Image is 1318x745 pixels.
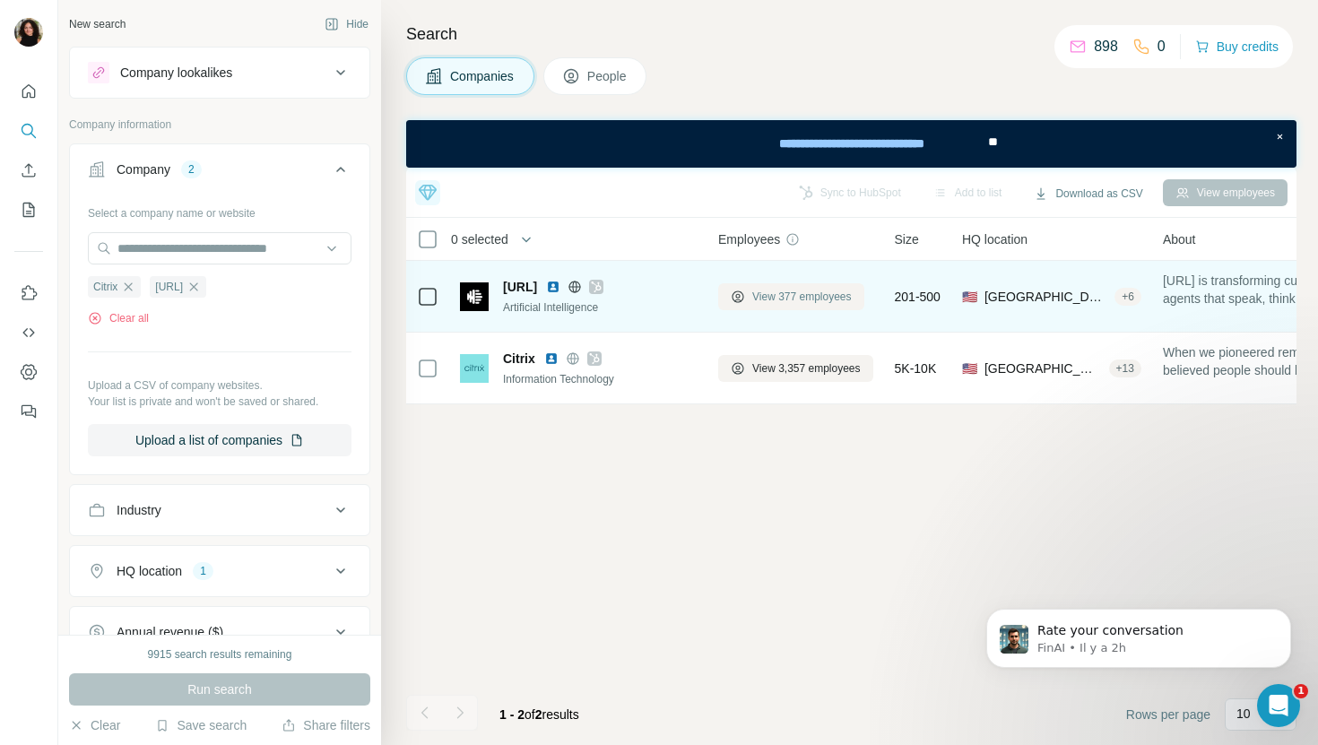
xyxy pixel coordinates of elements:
iframe: Banner [406,120,1296,168]
button: View 377 employees [718,283,864,310]
div: + 6 [1114,289,1141,305]
span: of [525,707,535,722]
button: Share filters [282,716,370,734]
button: Clear [69,716,120,734]
span: About [1163,230,1196,248]
button: Download as CSV [1021,180,1155,207]
button: Save search [155,716,247,734]
button: Company lookalikes [70,51,369,94]
p: Company information [69,117,370,133]
div: 2 [181,161,202,178]
button: Dashboard [14,356,43,388]
div: Industry [117,501,161,519]
span: People [587,67,629,85]
span: 🇺🇸 [962,288,977,306]
button: Use Surfe on LinkedIn [14,277,43,309]
img: Logo of Citrix [460,354,489,383]
span: Rows per page [1126,706,1210,723]
div: HQ location [117,562,182,580]
span: [URL] [503,278,537,296]
iframe: Intercom notifications message [959,571,1318,697]
img: Logo of observe.ai [460,282,489,311]
p: 0 [1158,36,1166,57]
span: 🇺🇸 [962,360,977,377]
div: Information Technology [503,371,697,387]
span: Size [895,230,919,248]
button: Use Surfe API [14,316,43,349]
button: View 3,357 employees [718,355,873,382]
span: Citrix [93,279,117,295]
span: View 377 employees [752,289,852,305]
button: Buy credits [1195,34,1279,59]
button: Annual revenue ($) [70,611,369,654]
div: Select a company name or website [88,198,351,221]
span: 201-500 [895,288,941,306]
span: 1 - 2 [499,707,525,722]
div: 1 [193,563,213,579]
div: Annual revenue ($) [117,623,223,641]
span: View 3,357 employees [752,360,861,377]
img: LinkedIn logo [544,351,559,366]
span: 2 [535,707,542,722]
p: 10 [1236,705,1251,723]
iframe: Intercom live chat [1257,684,1300,727]
div: + 13 [1109,360,1141,377]
button: Upload a list of companies [88,424,351,456]
img: Avatar [14,18,43,47]
button: Search [14,115,43,147]
button: Clear all [88,310,149,326]
button: Quick start [14,75,43,108]
button: Feedback [14,395,43,428]
span: HQ location [962,230,1028,248]
button: Company2 [70,148,369,198]
p: 898 [1094,36,1118,57]
button: Hide [312,11,381,38]
button: Enrich CSV [14,154,43,186]
span: [URL] [155,279,183,295]
div: Company lookalikes [120,64,232,82]
span: results [499,707,579,722]
p: Upload a CSV of company websites. [88,377,351,394]
span: 0 selected [451,230,508,248]
button: Industry [70,489,369,532]
div: 9915 search results remaining [148,646,292,663]
div: New search [69,16,126,32]
p: Your list is private and won't be saved or shared. [88,394,351,410]
button: HQ location1 [70,550,369,593]
h4: Search [406,22,1296,47]
button: My lists [14,194,43,226]
span: [GEOGRAPHIC_DATA], [US_STATE] [984,360,1102,377]
span: 5K-10K [895,360,937,377]
span: Companies [450,67,516,85]
span: [GEOGRAPHIC_DATA], [US_STATE] [984,288,1107,306]
span: 1 [1294,684,1308,698]
img: LinkedIn logo [546,280,560,294]
span: Citrix [503,350,535,368]
span: Employees [718,230,780,248]
div: Company [117,160,170,178]
div: Artificial Intelligence [503,299,697,316]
